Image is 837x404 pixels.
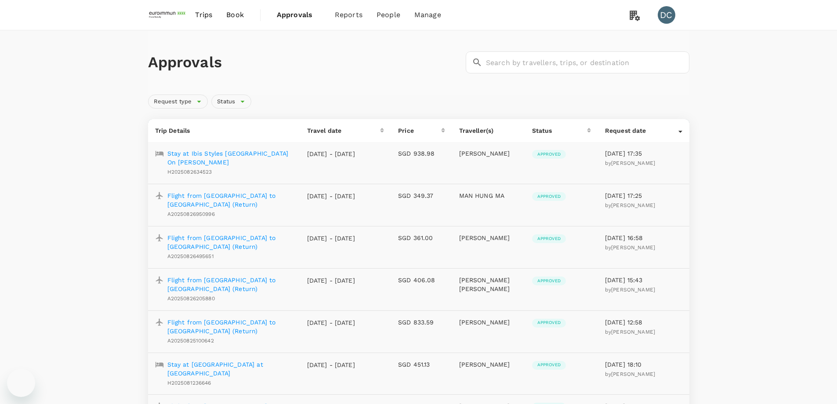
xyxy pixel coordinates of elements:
[167,253,214,259] span: A20250826495651
[167,169,212,175] span: H2025082634523
[149,98,197,106] span: Request type
[398,318,445,327] p: SGD 833.59
[459,276,518,293] p: [PERSON_NAME] [PERSON_NAME]
[605,329,655,335] span: by
[148,95,208,109] div: Request type
[459,360,518,369] p: [PERSON_NAME]
[307,234,355,243] p: [DATE] - [DATE]
[167,191,293,209] a: Flight from [GEOGRAPHIC_DATA] to [GEOGRAPHIC_DATA] (Return)
[605,191,682,200] p: [DATE] 17:25
[486,51,689,73] input: Search by travellers, trips, or destination
[307,318,355,327] p: [DATE] - [DATE]
[605,244,655,251] span: by
[148,53,462,72] h1: Approvals
[611,287,655,293] span: [PERSON_NAME]
[167,295,215,302] span: A20250826205880
[211,95,251,109] div: Status
[611,329,655,335] span: [PERSON_NAME]
[167,360,293,378] a: Stay at [GEOGRAPHIC_DATA] at [GEOGRAPHIC_DATA]
[532,126,587,135] div: Status
[167,211,215,217] span: A20250826950996
[307,360,355,369] p: [DATE] - [DATE]
[307,126,380,135] div: Travel date
[605,371,655,377] span: by
[459,191,518,200] p: MAN HUNG MA
[532,320,566,326] span: Approved
[611,160,655,166] span: [PERSON_NAME]
[605,202,655,208] span: by
[167,149,293,167] a: Stay at Ibis Styles [GEOGRAPHIC_DATA] On [PERSON_NAME]
[605,233,682,242] p: [DATE] 16:58
[212,98,240,106] span: Status
[148,5,188,25] img: EUROIMMUN (South East Asia) Pte. Ltd.
[377,10,400,20] span: People
[532,362,566,368] span: Approved
[605,149,682,158] p: [DATE] 17:35
[398,191,445,200] p: SGD 349.37
[155,126,293,135] p: Trip Details
[398,149,445,158] p: SGD 938.98
[605,126,678,135] div: Request date
[605,276,682,284] p: [DATE] 15:43
[307,192,355,200] p: [DATE] - [DATE]
[605,318,682,327] p: [DATE] 12:58
[398,360,445,369] p: SGD 451.13
[532,151,566,157] span: Approved
[335,10,362,20] span: Reports
[167,380,211,386] span: H2025081236646
[459,126,518,135] p: Traveller(s)
[307,149,355,158] p: [DATE] - [DATE]
[532,193,566,200] span: Approved
[611,244,655,251] span: [PERSON_NAME]
[195,10,212,20] span: Trips
[532,236,566,242] span: Approved
[459,149,518,158] p: [PERSON_NAME]
[167,338,214,344] span: A20250825100642
[277,10,321,20] span: Approvals
[307,276,355,285] p: [DATE] - [DATE]
[611,371,655,377] span: [PERSON_NAME]
[658,6,675,24] div: DC
[398,276,445,284] p: SGD 406.08
[611,202,655,208] span: [PERSON_NAME]
[398,126,441,135] div: Price
[459,233,518,242] p: [PERSON_NAME]
[532,278,566,284] span: Approved
[167,233,293,251] a: Flight from [GEOGRAPHIC_DATA] to [GEOGRAPHIC_DATA] (Return)
[167,318,293,335] a: Flight from [GEOGRAPHIC_DATA] to [GEOGRAPHIC_DATA] (Return)
[167,276,293,293] a: Flight from [GEOGRAPHIC_DATA] to [GEOGRAPHIC_DATA] (Return)
[414,10,441,20] span: Manage
[226,10,244,20] span: Book
[459,318,518,327] p: [PERSON_NAME]
[605,160,655,166] span: by
[7,369,35,397] iframe: Button to launch messaging window
[605,287,655,293] span: by
[398,233,445,242] p: SGD 361.00
[605,360,682,369] p: [DATE] 18:10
